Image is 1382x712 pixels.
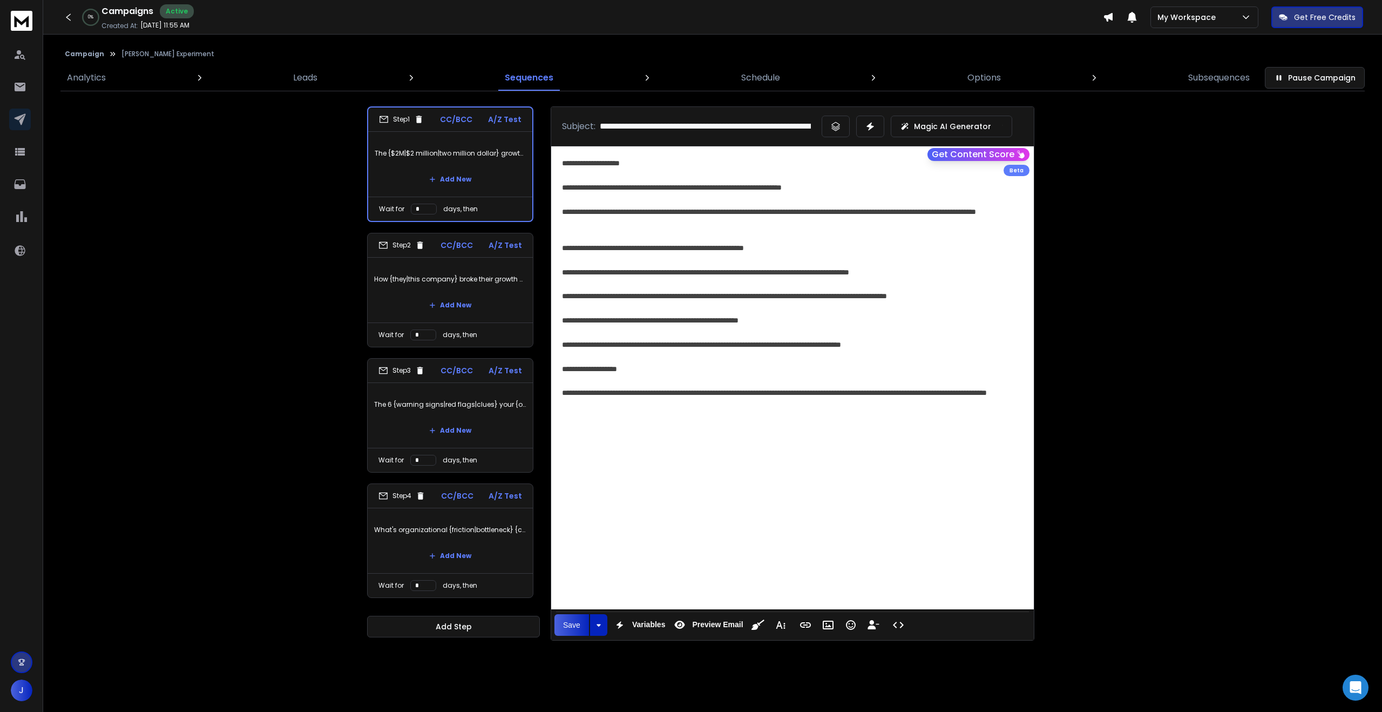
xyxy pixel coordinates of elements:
[489,365,522,376] p: A/Z Test
[441,365,473,376] p: CC/BCC
[374,264,526,294] p: How {they|this company} broke their growth ceiling (real numbers)
[441,491,473,501] p: CC/BCC
[489,491,522,501] p: A/Z Test
[88,14,93,21] p: 0 %
[1157,12,1220,23] p: My Workspace
[67,71,106,84] p: Analytics
[379,205,404,213] p: Wait for
[818,614,838,636] button: Insert Image (⌘P)
[609,614,668,636] button: Variables
[443,331,477,339] p: days, then
[421,420,480,441] button: Add New
[367,616,540,637] button: Add Step
[367,233,533,347] li: Step2CC/BCCA/Z TestHow {they|this company} broke their growth ceiling (real numbers)Add NewWait f...
[735,65,787,91] a: Schedule
[367,106,533,222] li: Step1CC/BCCA/Z TestThe {$2M|$2 million|two million dollar} growth ceiling most CEOs hit at {50+|m...
[441,240,473,251] p: CC/BCC
[863,614,884,636] button: Insert Unsubscribe Link
[914,121,991,132] p: Magic AI Generator
[367,483,533,598] li: Step4CC/BCCA/Z TestWhat's organizational {friction|bottleneck} {costing|charging} you? {Probably ...
[443,456,477,465] p: days, then
[741,71,780,84] p: Schedule
[378,456,404,465] p: Wait for
[374,389,526,420] p: The 6 {warning signs|red flags|clues} your {org|organization|business} structure is {killing|stop...
[374,515,526,545] p: What's organizational {friction|bottleneck} {costing|charging} you? {Probably more than you think...
[927,148,1029,161] button: Get Content Score
[505,71,553,84] p: Sequences
[795,614,816,636] button: Insert Link (⌘K)
[378,240,425,250] div: Step 2
[1271,6,1363,28] button: Get Free Credits
[378,366,425,375] div: Step 3
[379,115,424,124] div: Step 1
[888,614,909,636] button: Code View
[1188,71,1250,84] p: Subsequences
[160,4,194,18] div: Active
[443,581,477,590] p: days, then
[378,331,404,339] p: Wait for
[293,71,317,84] p: Leads
[60,65,112,91] a: Analytics
[367,358,533,473] li: Step3CC/BCCA/Z TestThe 6 {warning signs|red flags|clues} your {org|organization|business} structu...
[630,620,668,629] span: Variables
[488,114,521,125] p: A/Z Test
[841,614,861,636] button: Emoticons
[891,116,1012,137] button: Magic AI Generator
[554,614,589,636] button: Save
[421,545,480,567] button: Add New
[498,65,560,91] a: Sequences
[1265,67,1365,89] button: Pause Campaign
[421,169,480,190] button: Add New
[101,22,138,30] p: Created At:
[489,240,522,251] p: A/Z Test
[140,21,189,30] p: [DATE] 11:55 AM
[11,11,32,31] img: logo
[1182,65,1256,91] a: Subsequences
[1294,12,1356,23] p: Get Free Credits
[690,620,745,629] span: Preview Email
[421,294,480,316] button: Add New
[440,114,472,125] p: CC/BCC
[101,5,153,18] h1: Campaigns
[770,614,791,636] button: More Text
[669,614,745,636] button: Preview Email
[378,491,425,501] div: Step 4
[1343,675,1369,701] div: Open Intercom Messenger
[11,680,32,701] button: J
[748,614,768,636] button: Clean HTML
[121,50,214,58] p: [PERSON_NAME] Experiment
[375,138,526,169] p: The {$2M|$2 million|two million dollar} growth ceiling most CEOs hit at {50+|more than 50} employees
[65,50,104,58] button: Campaign
[961,65,1007,91] a: Options
[443,205,478,213] p: days, then
[287,65,324,91] a: Leads
[562,120,595,133] p: Subject:
[1004,165,1029,176] div: Beta
[378,581,404,590] p: Wait for
[967,71,1001,84] p: Options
